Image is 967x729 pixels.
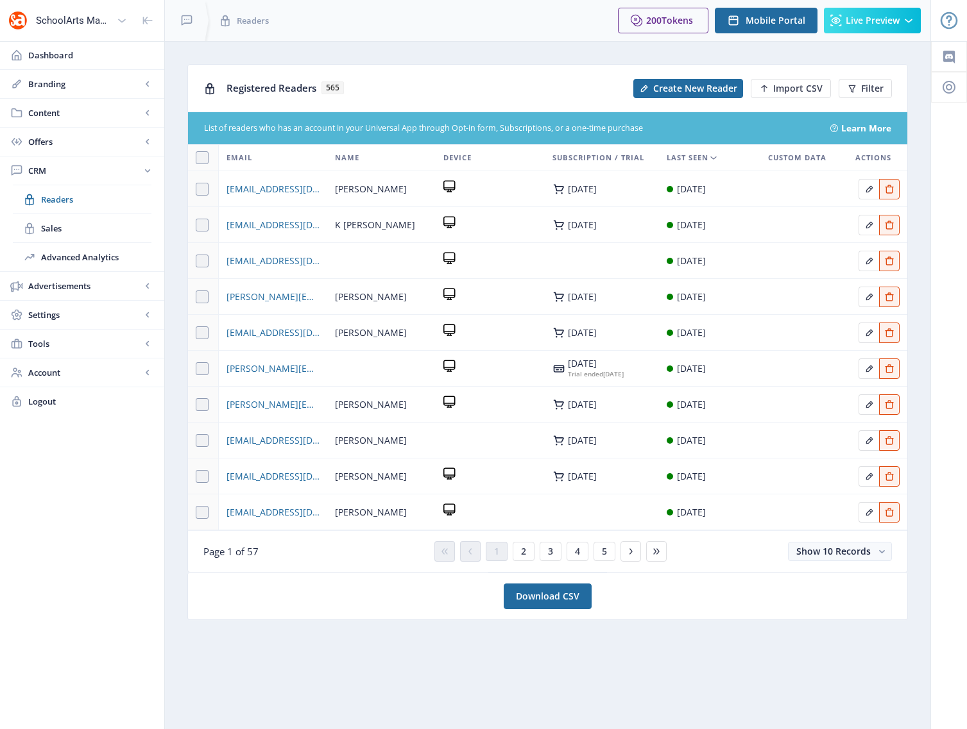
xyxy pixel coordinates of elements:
span: Readers [237,14,269,27]
div: SchoolArts Magazine [36,6,112,35]
div: [DATE] [568,358,624,369]
a: Edit page [879,505,900,517]
a: New page [626,79,743,98]
a: Edit page [859,289,879,301]
div: [DATE] [568,435,597,446]
span: [PERSON_NAME] [335,433,407,448]
a: Edit page [859,397,879,409]
span: Name [335,150,359,165]
a: Edit page [879,289,900,301]
button: Import CSV [751,79,831,98]
a: Edit page [859,505,879,517]
div: [DATE] [677,469,706,484]
a: Edit page [879,361,900,373]
button: Create New Reader [633,79,743,98]
a: Advanced Analytics [13,243,151,271]
a: [EMAIL_ADDRESS][DOMAIN_NAME] [227,217,320,233]
span: Import CSV [773,83,823,94]
span: Settings [28,308,141,321]
a: Edit page [859,217,879,230]
span: Actions [855,150,891,165]
div: [DATE] [677,181,706,197]
a: [PERSON_NAME][EMAIL_ADDRESS][PERSON_NAME][DOMAIN_NAME] [227,289,320,305]
div: [DATE] [568,399,597,410]
a: Edit page [879,433,900,445]
span: CRM [28,164,141,177]
span: Advanced Analytics [41,251,151,264]
span: [PERSON_NAME] [335,397,407,412]
div: [DATE] [677,433,706,448]
span: [PERSON_NAME] [335,181,407,197]
app-collection-view: Registered Readers [187,64,908,573]
div: [DATE] [568,184,597,194]
div: [DATE] [568,471,597,482]
span: [PERSON_NAME] [335,469,407,484]
button: 1 [486,542,508,561]
span: Readers [41,193,151,206]
span: Last Seen [667,150,708,165]
a: Edit page [879,397,900,409]
span: Create New Reader [653,83,737,94]
a: [EMAIL_ADDRESS][DOMAIN_NAME] [227,181,320,197]
span: Email [227,150,252,165]
span: Show 10 Records [796,545,871,557]
a: [PERSON_NAME][EMAIL_ADDRESS][PERSON_NAME][DOMAIN_NAME] [227,361,320,376]
a: [EMAIL_ADDRESS][DOMAIN_NAME] [227,505,320,520]
span: Mobile Portal [746,15,805,26]
img: properties.app_icon.png [8,10,28,31]
span: Content [28,106,141,119]
a: Sales [13,214,151,242]
span: Advertisements [28,280,141,292]
span: Live Preview [846,15,900,26]
a: Edit page [859,361,879,373]
div: [DATE] [677,397,706,412]
span: Registered Readers [227,81,316,94]
button: 4 [567,542,588,561]
span: Offers [28,135,141,148]
a: Learn More [841,122,891,135]
button: Live Preview [824,8,921,33]
span: 1 [494,546,499,557]
a: Edit page [859,325,879,337]
span: Tools [28,337,141,350]
span: 5 [602,546,607,557]
div: [DATE] [568,220,597,230]
span: 2 [521,546,526,557]
a: [EMAIL_ADDRESS][DOMAIN_NAME] [227,469,320,484]
a: Edit page [879,253,900,265]
span: K [PERSON_NAME] [335,217,415,233]
button: 5 [594,542,615,561]
span: Filter [861,83,884,94]
a: [PERSON_NAME][EMAIL_ADDRESS][PERSON_NAME][DOMAIN_NAME] [227,397,320,412]
a: Edit page [879,469,900,481]
a: [EMAIL_ADDRESS][DOMAIN_NAME] [227,253,320,269]
a: [EMAIL_ADDRESS][DOMAIN_NAME] [227,325,320,340]
button: Filter [839,79,892,98]
div: [DATE] [677,325,706,340]
span: Tokens [662,14,693,26]
button: 2 [513,542,535,561]
a: Readers [13,185,151,214]
a: Edit page [879,217,900,230]
div: [DATE] [568,369,624,379]
span: Dashboard [28,49,154,62]
div: [DATE] [677,361,706,376]
button: Show 10 Records [788,542,892,561]
span: [EMAIL_ADDRESS][DOMAIN_NAME] [227,433,320,448]
span: Logout [28,395,154,408]
span: Device [443,150,472,165]
a: Download CSV [504,583,592,609]
button: 3 [540,542,561,561]
a: Edit page [859,469,879,481]
span: Custom Data [768,150,826,165]
span: Account [28,366,141,379]
div: [DATE] [568,328,597,338]
a: New page [743,79,831,98]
